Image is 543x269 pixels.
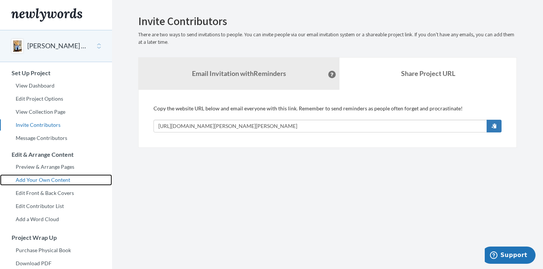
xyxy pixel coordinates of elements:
strong: Email Invitation with Reminders [192,69,286,77]
button: [PERSON_NAME] and [PERSON_NAME]'s 30th Anniversary [27,41,88,51]
img: Newlywords logo [11,8,82,22]
h2: Invite Contributors [138,15,517,27]
h3: Set Up Project [0,70,112,76]
h3: Edit & Arrange Content [0,151,112,158]
b: Share Project URL [401,69,455,77]
h3: Project Wrap Up [0,234,112,241]
div: Copy the website URL below and email everyone with this link. Remember to send reminders as peopl... [153,105,502,132]
iframe: Opens a widget where you can chat to one of our agents [485,247,536,265]
p: There are two ways to send invitations to people. You can invite people via our email invitation ... [138,31,517,46]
